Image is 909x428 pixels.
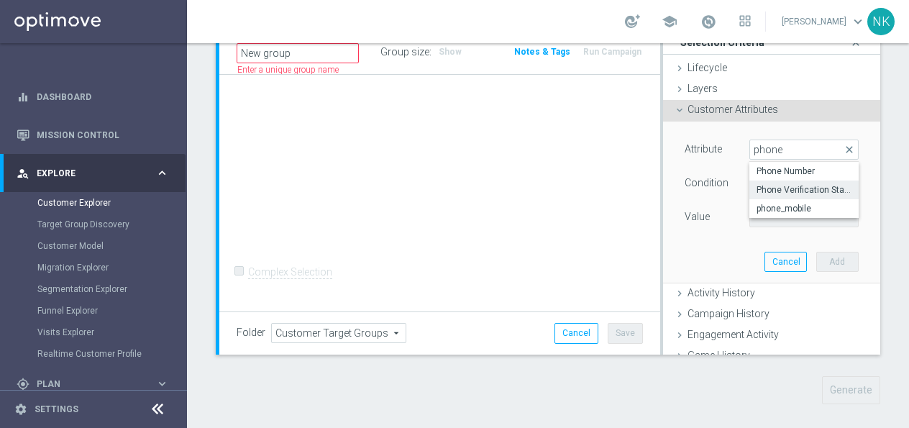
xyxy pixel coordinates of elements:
[37,343,186,365] div: Realtime Customer Profile
[37,305,150,317] a: Funnel Explorer
[780,11,867,32] a: [PERSON_NAME]keyboard_arrow_down
[37,78,169,116] a: Dashboard
[37,278,186,300] div: Segmentation Explorer
[237,43,359,63] input: Enter a name for this target group
[685,210,710,223] label: Value
[757,184,851,196] span: Phone Verification Status
[822,376,880,404] button: Generate
[37,235,186,257] div: Customer Model
[608,323,643,343] button: Save
[37,262,150,273] a: Migration Explorer
[688,350,750,361] span: Game History
[17,378,29,391] i: gps_fixed
[37,214,186,235] div: Target Group Discovery
[816,252,859,272] button: Add
[554,323,598,343] button: Cancel
[867,8,895,35] div: NK
[16,168,170,179] button: person_search Explore keyboard_arrow_right
[16,129,170,141] button: Mission Control
[757,165,851,177] span: Phone Number
[37,380,155,388] span: Plan
[757,203,851,214] span: phone_mobile
[429,46,431,58] label: :
[37,197,150,209] a: Customer Explorer
[749,140,859,160] input: Quick find
[513,44,572,60] button: Notes & Tags
[17,167,155,180] div: Explore
[662,14,677,29] span: school
[850,14,866,29] span: keyboard_arrow_down
[17,378,155,391] div: Plan
[17,167,29,180] i: person_search
[17,91,29,104] i: equalizer
[37,322,186,343] div: Visits Explorer
[688,83,718,94] span: Layers
[16,378,170,390] button: gps_fixed Plan keyboard_arrow_right
[155,166,169,180] i: keyboard_arrow_right
[688,329,779,340] span: Engagement Activity
[16,91,170,103] button: equalizer Dashboard
[688,104,778,115] span: Customer Attributes
[37,219,150,230] a: Target Group Discovery
[764,252,807,272] button: Cancel
[237,327,265,339] label: Folder
[37,257,186,278] div: Migration Explorer
[380,46,429,58] label: Group size
[688,308,769,319] span: Campaign History
[14,403,27,416] i: settings
[37,169,155,178] span: Explore
[688,287,755,299] span: Activity History
[37,116,169,154] a: Mission Control
[248,265,332,279] label: Complex Selection
[237,64,339,76] label: Enter a unique group name
[37,327,150,338] a: Visits Explorer
[37,283,150,295] a: Segmentation Explorer
[688,62,727,73] span: Lifecycle
[844,144,855,155] span: close
[35,405,78,414] a: Settings
[17,116,169,154] div: Mission Control
[685,177,728,188] lable: Condition
[37,348,150,360] a: Realtime Customer Profile
[37,300,186,322] div: Funnel Explorer
[17,78,169,116] div: Dashboard
[685,143,722,155] lable: Attribute
[155,377,169,391] i: keyboard_arrow_right
[37,192,186,214] div: Customer Explorer
[37,240,150,252] a: Customer Model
